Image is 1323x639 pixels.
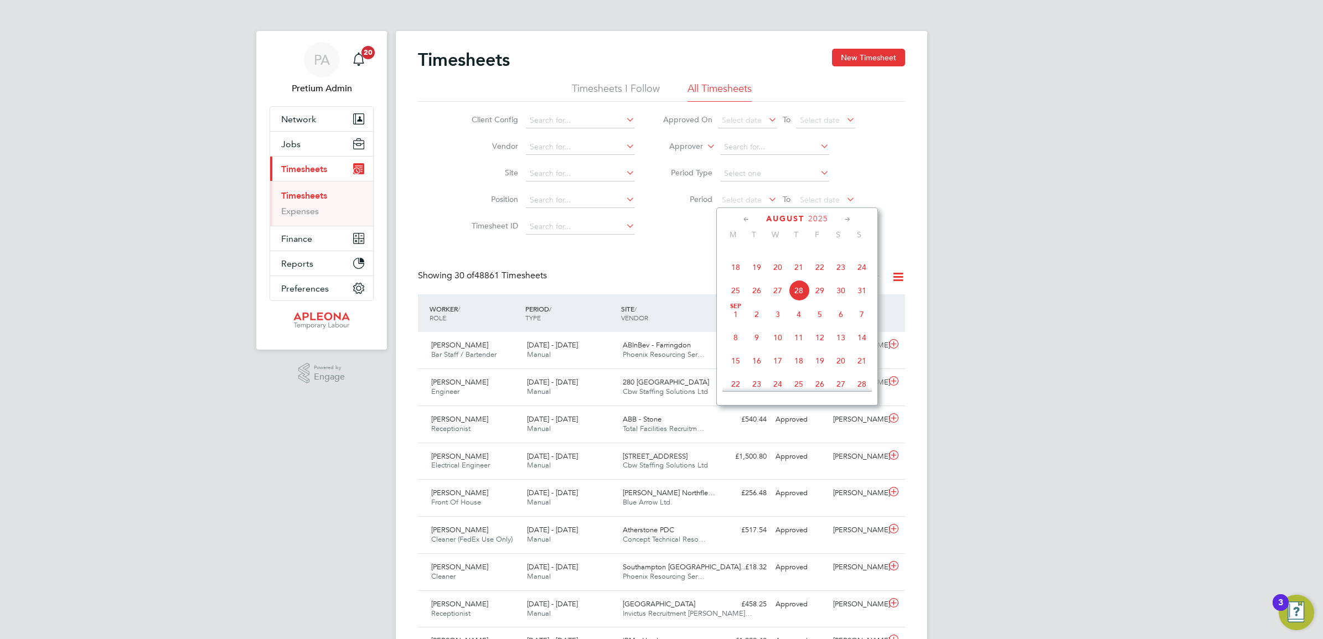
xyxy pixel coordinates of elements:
label: Client Config [468,115,518,124]
span: Receptionist [431,609,471,618]
span: Invictus Recruitment [PERSON_NAME]… [623,609,752,618]
label: Approved On [663,115,712,124]
span: 29 [809,280,830,301]
div: SITE [618,299,714,328]
span: Finance [281,233,312,244]
div: £123.42 [714,336,771,355]
span: 18 [788,350,809,371]
span: VENDOR [621,313,648,322]
span: Select date [800,115,840,125]
input: Search for... [720,139,829,155]
div: Timesheets [270,181,373,226]
div: Showing [418,270,549,282]
label: Period [663,194,712,204]
span: 18 [725,257,746,278]
div: £458.25 [714,595,771,614]
span: [PERSON_NAME] [431,377,488,387]
span: 17 [767,350,788,371]
label: Timesheet ID [468,221,518,231]
span: 280 [GEOGRAPHIC_DATA] [623,377,709,387]
span: Manual [527,609,551,618]
span: Engage [314,372,345,382]
span: 20 [361,46,375,59]
span: Cleaner (FedEx Use Only) [431,534,513,544]
span: S [849,230,870,240]
button: Finance [270,226,373,251]
span: 30 [830,280,851,301]
span: Cbw Staffing Solutions Ltd [623,460,708,470]
div: £18.32 [714,558,771,576]
span: 1 [725,304,746,325]
label: Position [468,194,518,204]
span: 26 [746,280,767,301]
span: 10 [767,327,788,348]
span: [DATE] - [DATE] [527,562,578,572]
span: [DATE] - [DATE] [527,488,578,497]
span: August [766,214,804,224]
span: 23 [830,257,851,278]
span: 28 [851,373,872,394]
span: ABB - Stone [623,414,661,424]
span: Total Facilities Recruitm… [623,424,704,433]
span: Manual [527,534,551,544]
a: Timesheets [281,190,327,201]
span: 8 [725,327,746,348]
span: Select date [722,115,762,125]
span: 13 [830,327,851,348]
span: 20 [830,350,851,371]
span: Manual [527,387,551,396]
span: 19 [809,350,830,371]
span: Powered by [314,363,345,372]
span: [PERSON_NAME] Northfle… [623,488,715,497]
span: 27 [830,373,851,394]
span: [DATE] - [DATE] [527,377,578,387]
span: 2 [746,304,767,325]
a: Expenses [281,206,319,216]
span: [PERSON_NAME] [431,562,488,572]
span: 20 [767,257,788,278]
span: Timesheets [281,164,327,174]
input: Search for... [526,166,635,181]
span: Front Of House [431,497,481,507]
span: 27 [767,280,788,301]
span: T [785,230,807,240]
span: Electrical Engineer [431,460,490,470]
span: [DATE] - [DATE] [527,340,578,350]
span: 22 [725,373,746,394]
span: / [458,304,460,313]
span: Select date [722,195,762,205]
div: PERIOD [523,299,618,328]
span: Engineer [431,387,459,396]
span: 26 [809,373,830,394]
span: 31 [851,280,872,301]
span: / [549,304,551,313]
div: £517.54 [714,521,771,539]
a: 20 [348,42,370,77]
div: WORKER [427,299,523,328]
span: Cbw Staffing Solutions Ltd [623,387,708,396]
span: Manual [527,572,551,581]
button: Timesheets [270,157,373,181]
div: £900.48 [714,373,771,392]
span: [STREET_ADDRESS] [623,451,688,461]
label: Approved [804,272,881,283]
button: Jobs [270,132,373,156]
input: Search for... [526,193,635,208]
span: 6 [830,304,851,325]
div: Approved [771,558,829,576]
input: Search for... [526,113,635,128]
span: 22 [809,257,830,278]
span: 19 [746,257,767,278]
span: [DATE] - [DATE] [527,525,578,534]
span: Cleaner [431,572,456,581]
span: [GEOGRAPHIC_DATA] [623,599,695,609]
span: 25 [788,373,809,394]
div: £256.48 [714,484,771,502]
input: Search for... [526,219,635,235]
span: 3 [767,304,788,325]
span: Sep [725,304,746,309]
span: 16 [746,350,767,371]
span: S [828,230,849,240]
h2: Timesheets [418,49,510,71]
span: F [807,230,828,240]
